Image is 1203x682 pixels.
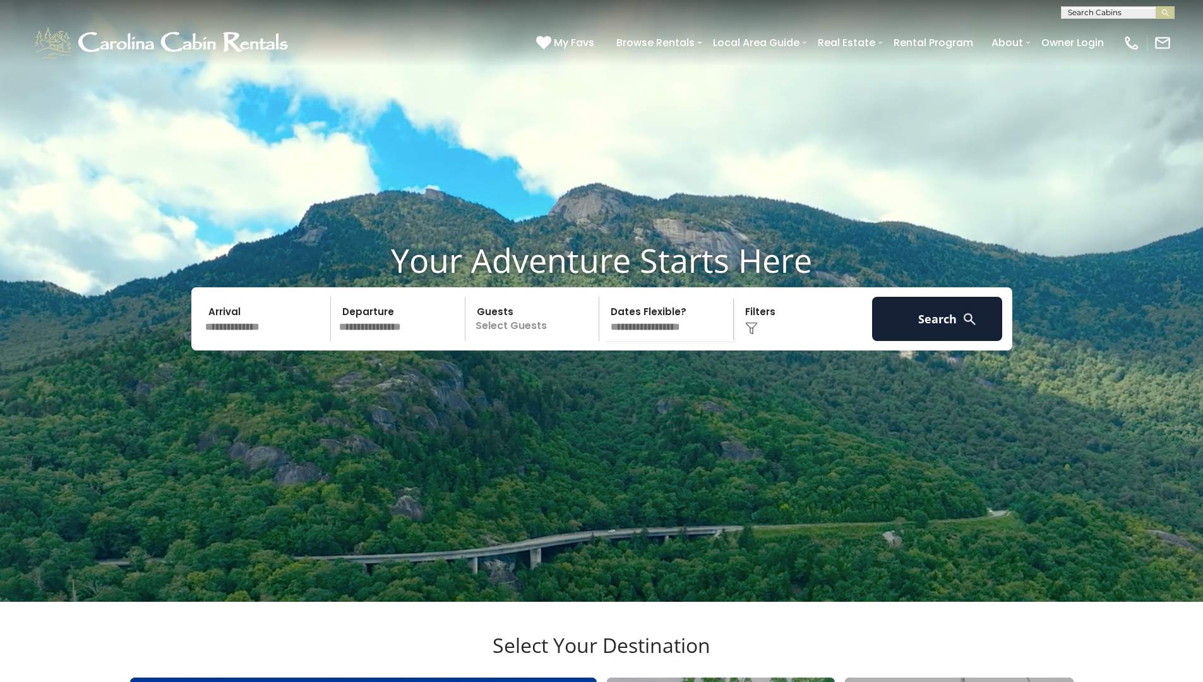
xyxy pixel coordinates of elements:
a: My Favs [536,35,597,51]
a: About [985,32,1029,54]
img: mail-regular-white.png [1154,34,1171,52]
h3: Select Your Destination [128,633,1075,678]
img: search-regular-white.png [962,311,978,327]
a: Owner Login [1035,32,1110,54]
p: Select Guests [469,297,599,341]
h1: Your Adventure Starts Here [9,241,1194,280]
span: My Favs [554,35,594,51]
a: Rental Program [887,32,979,54]
a: Real Estate [811,32,882,54]
a: Local Area Guide [707,32,806,54]
img: filter--v1.png [745,322,758,335]
img: phone-regular-white.png [1123,34,1140,52]
button: Search [872,297,1003,341]
img: White-1-1-2.png [32,24,294,62]
a: Browse Rentals [610,32,701,54]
